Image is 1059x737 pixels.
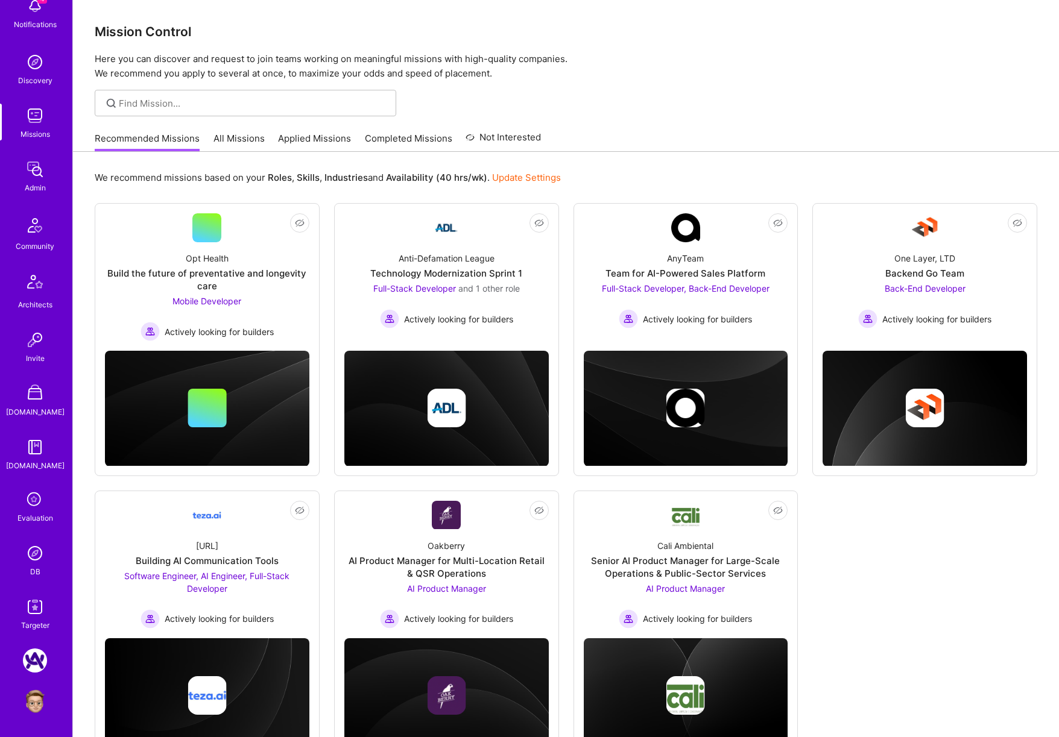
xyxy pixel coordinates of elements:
[373,283,456,293] span: Full-Stack Developer
[17,512,53,524] div: Evaluation
[105,501,309,629] a: Company Logo[URL]Building AI Communication ToolsSoftware Engineer, AI Engineer, Full-Stack Develo...
[344,213,549,334] a: Company LogoAnti-Defamation LeagueTechnology Modernization Sprint 1Full-Stack Developer and 1 oth...
[136,554,279,567] div: Building AI Communication Tools
[297,172,320,183] b: Skills
[16,240,54,252] div: Community
[23,381,47,406] img: A Store
[584,554,788,580] div: Senior AI Product Manager for Large-Scale Operations & Public-Sector Services
[23,50,47,74] img: discovery
[105,351,309,466] img: cover
[428,539,465,552] div: Oakberry
[23,689,47,713] img: User Avatar
[95,52,1037,81] p: Here you can discover and request to join teams working on meaningful missions with high-quality ...
[30,565,40,578] div: DB
[427,389,466,427] img: Company logo
[386,172,487,183] b: Availability (40 hrs/wk)
[370,267,522,280] div: Technology Modernization Sprint 1
[172,296,241,306] span: Mobile Developer
[344,554,549,580] div: AI Product Manager for Multi-Location Retail & QSR Operations
[858,309,877,328] img: Actively looking for builders
[619,609,638,629] img: Actively looking for builders
[365,132,452,152] a: Completed Missions
[906,389,944,427] img: Company logo
[399,252,495,265] div: Anti-Defamation League
[492,172,561,183] a: Update Settings
[196,539,218,552] div: [URL]
[404,612,513,625] span: Actively looking for builders
[23,104,47,128] img: teamwork
[534,218,544,228] i: icon EyeClosed
[18,74,52,87] div: Discovery
[643,612,752,625] span: Actively looking for builders
[584,351,788,466] img: cover
[823,213,1027,334] a: Company LogoOne Layer, LTDBackend Go TeamBack-End Developer Actively looking for buildersActively...
[295,506,305,515] i: icon EyeClosed
[666,389,705,427] img: Company logo
[24,489,46,512] i: icon SelectionTeam
[124,571,289,594] span: Software Engineer, AI Engineer, Full-Stack Developer
[643,313,752,325] span: Actively looking for builders
[380,309,399,328] img: Actively looking for builders
[278,132,351,152] a: Applied Missions
[165,612,274,625] span: Actively looking for builders
[407,583,486,594] span: AI Product Manager
[324,172,368,183] b: Industries
[344,351,549,466] img: cover
[666,676,705,715] img: Company logo
[104,96,118,110] i: icon SearchGrey
[911,213,940,242] img: Company Logo
[26,352,45,365] div: Invite
[667,252,704,265] div: AnyTeam
[21,269,49,298] img: Architects
[432,213,461,242] img: Company Logo
[141,609,160,629] img: Actively looking for builders
[23,541,47,565] img: Admin Search
[119,97,387,110] input: Find Mission...
[105,213,309,341] a: Opt HealthBuild the future of preventative and longevity careMobile Developer Actively looking fo...
[671,213,700,242] img: Company Logo
[21,128,50,140] div: Missions
[95,24,1037,39] h3: Mission Control
[295,218,305,228] i: icon EyeClosed
[619,309,638,328] img: Actively looking for builders
[584,501,788,629] a: Company LogoCali AmbientalSenior AI Product Manager for Large-Scale Operations & Public-Sector Se...
[584,213,788,334] a: Company LogoAnyTeamTeam for AI-Powered Sales PlatformFull-Stack Developer, Back-End Developer Act...
[773,218,783,228] i: icon EyeClosed
[18,298,52,311] div: Architects
[95,132,200,152] a: Recommended Missions
[885,267,964,280] div: Backend Go Team
[23,648,47,673] img: A.Team: Google Calendar Integration Testing
[885,283,966,293] span: Back-End Developer
[6,406,65,418] div: [DOMAIN_NAME]
[823,351,1027,466] img: cover
[23,595,47,619] img: Skill Targeter
[21,619,49,632] div: Targeter
[20,648,50,673] a: A.Team: Google Calendar Integration Testing
[458,283,520,293] span: and 1 other role
[268,172,292,183] b: Roles
[404,313,513,325] span: Actively looking for builders
[894,252,955,265] div: One Layer, LTD
[23,157,47,181] img: admin teamwork
[657,539,713,552] div: Cali Ambiental
[23,435,47,459] img: guide book
[188,676,226,715] img: Company logo
[192,501,221,530] img: Company Logo
[21,211,49,240] img: Community
[213,132,265,152] a: All Missions
[25,181,46,194] div: Admin
[186,252,229,265] div: Opt Health
[165,325,274,338] span: Actively looking for builders
[534,506,544,515] i: icon EyeClosed
[605,267,765,280] div: Team for AI-Powered Sales Platform
[6,459,65,472] div: [DOMAIN_NAME]
[773,506,783,515] i: icon EyeClosed
[344,501,549,629] a: Company LogoOakberryAI Product Manager for Multi-Location Retail & QSR OperationsAI Product Manag...
[432,501,461,529] img: Company Logo
[671,503,700,527] img: Company Logo
[14,18,57,31] div: Notifications
[882,313,991,325] span: Actively looking for builders
[1013,218,1022,228] i: icon EyeClosed
[141,322,160,341] img: Actively looking for builders
[466,130,541,152] a: Not Interested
